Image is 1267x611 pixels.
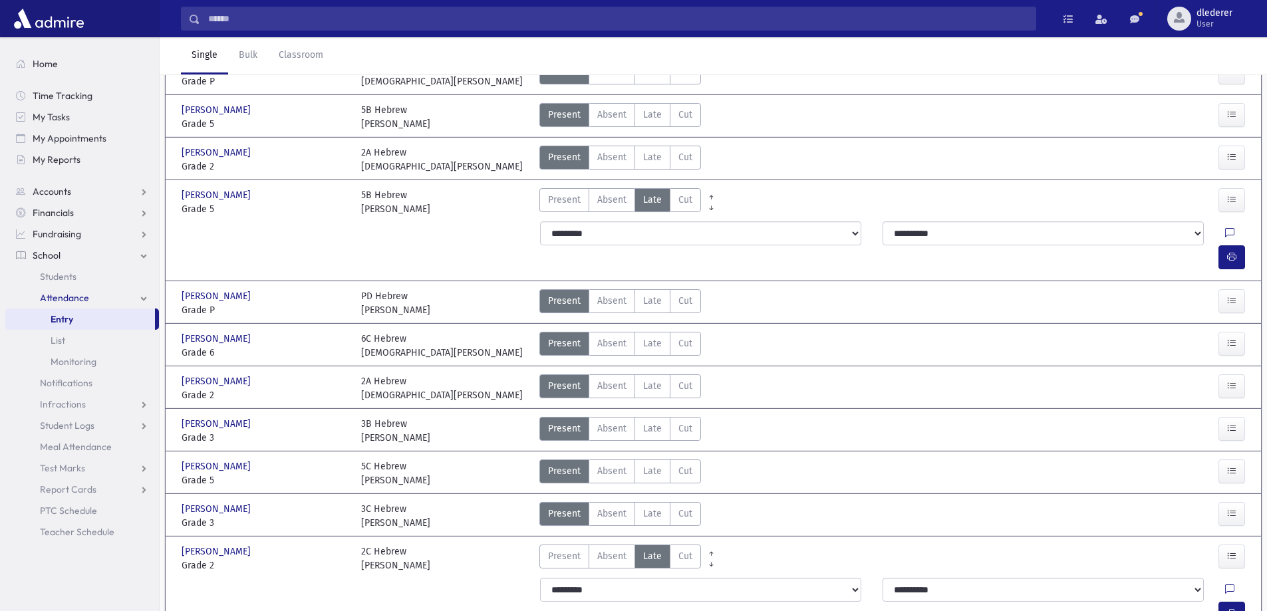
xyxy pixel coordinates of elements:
[643,464,662,478] span: Late
[678,108,692,122] span: Cut
[678,336,692,350] span: Cut
[5,415,159,436] a: Student Logs
[597,150,627,164] span: Absent
[597,294,627,308] span: Absent
[1197,19,1232,29] span: User
[40,292,89,304] span: Attendance
[182,473,348,487] span: Grade 5
[361,545,430,572] div: 2C Hebrew [PERSON_NAME]
[5,457,159,479] a: Test Marks
[5,149,159,170] a: My Reports
[643,549,662,563] span: Late
[11,5,87,32] img: AdmirePro
[33,90,92,102] span: Time Tracking
[361,502,430,530] div: 3C Hebrew [PERSON_NAME]
[361,146,523,174] div: 2A Hebrew [DEMOGRAPHIC_DATA][PERSON_NAME]
[539,502,701,530] div: AttTypes
[548,422,581,435] span: Present
[361,374,523,402] div: 2A Hebrew [DEMOGRAPHIC_DATA][PERSON_NAME]
[1197,8,1232,19] span: dlederer
[51,313,73,325] span: Entry
[40,526,114,538] span: Teacher Schedule
[548,336,581,350] span: Present
[5,521,159,543] a: Teacher Schedule
[643,294,662,308] span: Late
[182,289,253,303] span: [PERSON_NAME]
[643,507,662,521] span: Late
[40,398,86,410] span: Infractions
[182,160,348,174] span: Grade 2
[548,464,581,478] span: Present
[643,336,662,350] span: Late
[5,53,159,74] a: Home
[643,379,662,393] span: Late
[5,308,155,330] a: Entry
[182,188,253,202] span: [PERSON_NAME]
[539,545,701,572] div: AttTypes
[361,103,430,131] div: 5B Hebrew [PERSON_NAME]
[182,545,253,558] span: [PERSON_NAME]
[548,379,581,393] span: Present
[5,202,159,223] a: Financials
[33,58,58,70] span: Home
[597,549,627,563] span: Absent
[182,74,348,88] span: Grade P
[597,422,627,435] span: Absent
[678,150,692,164] span: Cut
[361,289,430,317] div: PD Hebrew [PERSON_NAME]
[548,193,581,207] span: Present
[182,202,348,216] span: Grade 5
[182,117,348,131] span: Grade 5
[548,294,581,308] span: Present
[5,223,159,245] a: Fundraising
[5,245,159,266] a: School
[361,459,430,487] div: 5C Hebrew [PERSON_NAME]
[643,422,662,435] span: Late
[182,459,253,473] span: [PERSON_NAME]
[539,417,701,445] div: AttTypes
[40,271,76,283] span: Students
[643,108,662,122] span: Late
[182,346,348,360] span: Grade 6
[40,505,97,517] span: PTC Schedule
[182,146,253,160] span: [PERSON_NAME]
[40,377,92,389] span: Notifications
[597,464,627,478] span: Absent
[182,431,348,445] span: Grade 3
[361,417,430,445] div: 3B Hebrew [PERSON_NAME]
[182,502,253,516] span: [PERSON_NAME]
[40,420,94,431] span: Student Logs
[5,394,159,415] a: Infractions
[33,249,61,261] span: School
[539,289,701,317] div: AttTypes
[678,507,692,521] span: Cut
[597,379,627,393] span: Absent
[268,37,334,74] a: Classroom
[182,516,348,530] span: Grade 3
[5,351,159,372] a: Monitoring
[678,193,692,207] span: Cut
[548,507,581,521] span: Present
[5,287,159,308] a: Attendance
[5,500,159,521] a: PTC Schedule
[33,185,71,197] span: Accounts
[33,207,74,219] span: Financials
[182,332,253,346] span: [PERSON_NAME]
[643,150,662,164] span: Late
[228,37,268,74] a: Bulk
[597,193,627,207] span: Absent
[548,549,581,563] span: Present
[5,181,159,202] a: Accounts
[597,336,627,350] span: Absent
[200,7,1036,31] input: Search
[539,459,701,487] div: AttTypes
[5,106,159,128] a: My Tasks
[33,228,81,240] span: Fundraising
[678,549,692,563] span: Cut
[539,103,701,131] div: AttTypes
[40,462,85,474] span: Test Marks
[5,436,159,457] a: Meal Attendance
[182,103,253,117] span: [PERSON_NAME]
[182,417,253,431] span: [PERSON_NAME]
[33,154,80,166] span: My Reports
